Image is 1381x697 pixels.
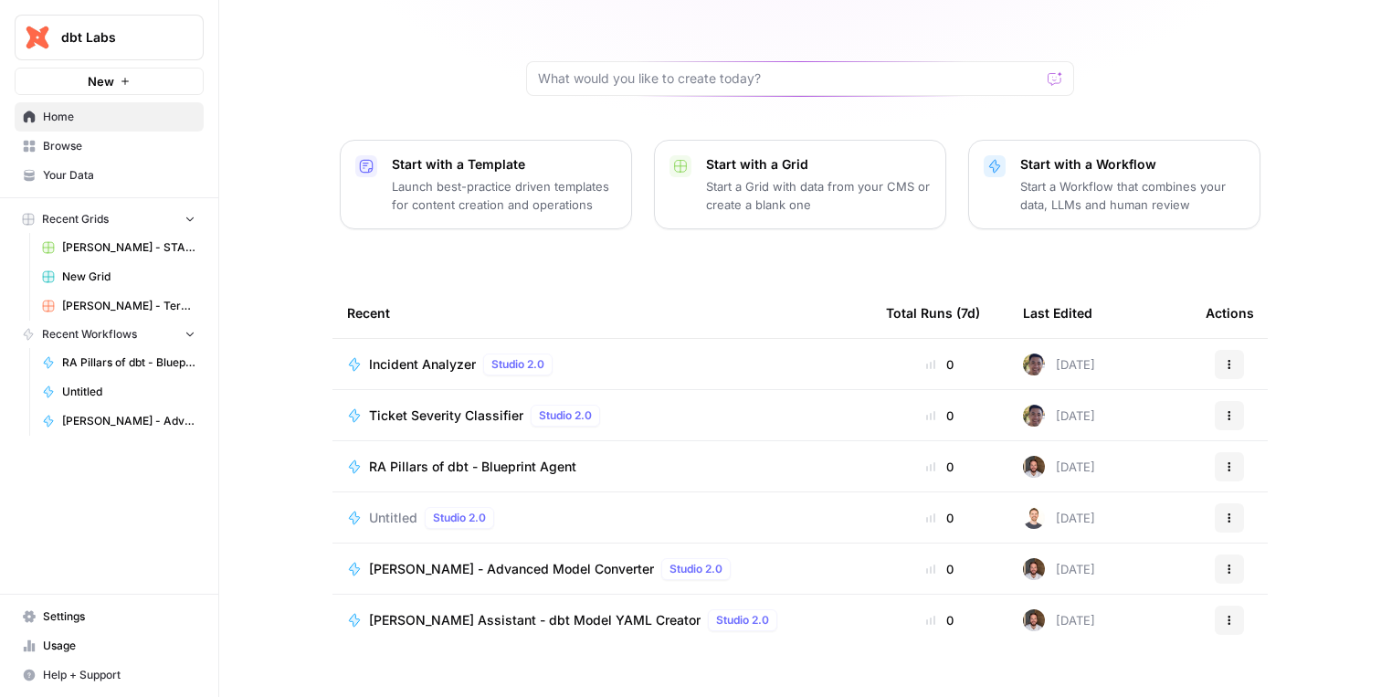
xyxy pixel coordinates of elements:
a: RA Pillars of dbt - Blueprint Agent [34,348,204,377]
div: Total Runs (7d) [886,288,980,338]
span: [PERSON_NAME] - Teradata Converter Grid [62,298,195,314]
span: Untitled [369,509,417,527]
span: dbt Labs [61,28,172,47]
span: Home [43,109,195,125]
span: Help + Support [43,667,195,683]
div: 0 [886,407,994,425]
div: Actions [1206,288,1254,338]
span: [PERSON_NAME] - Advanced Model Converter [62,413,195,429]
p: Start with a Template [392,155,617,174]
span: Browse [43,138,195,154]
button: Recent Workflows [15,321,204,348]
span: New [88,72,114,90]
span: Studio 2.0 [539,407,592,424]
button: Start with a WorkflowStart a Workflow that combines your data, LLMs and human review [968,140,1260,229]
span: [PERSON_NAME] - START HERE - Step 1 - dbt Stored PrOcedure Conversion Kit Grid [62,239,195,256]
span: RA Pillars of dbt - Blueprint Agent [369,458,576,476]
a: [PERSON_NAME] - START HERE - Step 1 - dbt Stored PrOcedure Conversion Kit Grid [34,233,204,262]
a: Your Data [15,161,204,190]
button: New [15,68,204,95]
button: Help + Support [15,660,204,690]
p: Start with a Workflow [1020,155,1245,174]
a: Settings [15,602,204,631]
div: [DATE] [1023,558,1095,580]
div: [DATE] [1023,456,1095,478]
div: 0 [886,355,994,374]
img: oa6d8os6d1yoy69ni03ufs55zvf1 [1023,354,1045,375]
button: Start with a TemplateLaunch best-practice driven templates for content creation and operations [340,140,632,229]
img: dbt Labs Logo [21,21,54,54]
a: Untitled [34,377,204,407]
div: Recent [347,288,857,338]
div: 0 [886,509,994,527]
span: Settings [43,608,195,625]
a: Ticket Severity ClassifierStudio 2.0 [347,405,857,427]
div: [DATE] [1023,507,1095,529]
div: [DATE] [1023,405,1095,427]
span: Studio 2.0 [433,510,486,526]
p: Start a Workflow that combines your data, LLMs and human review [1020,177,1245,214]
p: Launch best-practice driven templates for content creation and operations [392,177,617,214]
p: Start a Grid with data from your CMS or create a blank one [706,177,931,214]
span: New Grid [62,269,195,285]
a: Incident AnalyzerStudio 2.0 [347,354,857,375]
div: 0 [886,458,994,476]
span: Studio 2.0 [716,612,769,628]
span: Recent Workflows [42,326,137,343]
img: oa6d8os6d1yoy69ni03ufs55zvf1 [1023,405,1045,427]
div: [DATE] [1023,609,1095,631]
span: Studio 2.0 [669,561,722,577]
img: 96m22cw8xypjq8r9qwa6qh93atmb [1023,609,1045,631]
span: Incident Analyzer [369,355,476,374]
input: What would you like to create today? [538,69,1040,88]
span: Usage [43,638,195,654]
img: clu0s8yd98j2brrltmvdlf26vzxi [1023,507,1045,529]
span: Untitled [62,384,195,400]
a: RA Pillars of dbt - Blueprint Agent [347,458,857,476]
span: RA Pillars of dbt - Blueprint Agent [62,354,195,371]
div: 0 [886,611,994,629]
span: Ticket Severity Classifier [369,407,523,425]
p: Start with a Grid [706,155,931,174]
a: [PERSON_NAME] - Teradata Converter Grid [34,291,204,321]
button: Workspace: dbt Labs [15,15,204,60]
a: UntitledStudio 2.0 [347,507,857,529]
a: Home [15,102,204,132]
a: [PERSON_NAME] - Advanced Model Converter [34,407,204,436]
span: [PERSON_NAME] Assistant - dbt Model YAML Creator [369,611,701,629]
a: Usage [15,631,204,660]
span: Studio 2.0 [491,356,544,373]
img: 96m22cw8xypjq8r9qwa6qh93atmb [1023,558,1045,580]
a: [PERSON_NAME] Assistant - dbt Model YAML CreatorStudio 2.0 [347,609,857,631]
button: Recent Grids [15,206,204,233]
div: [DATE] [1023,354,1095,375]
a: Browse [15,132,204,161]
a: [PERSON_NAME] - Advanced Model ConverterStudio 2.0 [347,558,857,580]
span: Recent Grids [42,211,109,227]
img: 96m22cw8xypjq8r9qwa6qh93atmb [1023,456,1045,478]
div: 0 [886,560,994,578]
button: Start with a GridStart a Grid with data from your CMS or create a blank one [654,140,946,229]
div: Last Edited [1023,288,1092,338]
a: New Grid [34,262,204,291]
span: Your Data [43,167,195,184]
span: [PERSON_NAME] - Advanced Model Converter [369,560,654,578]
